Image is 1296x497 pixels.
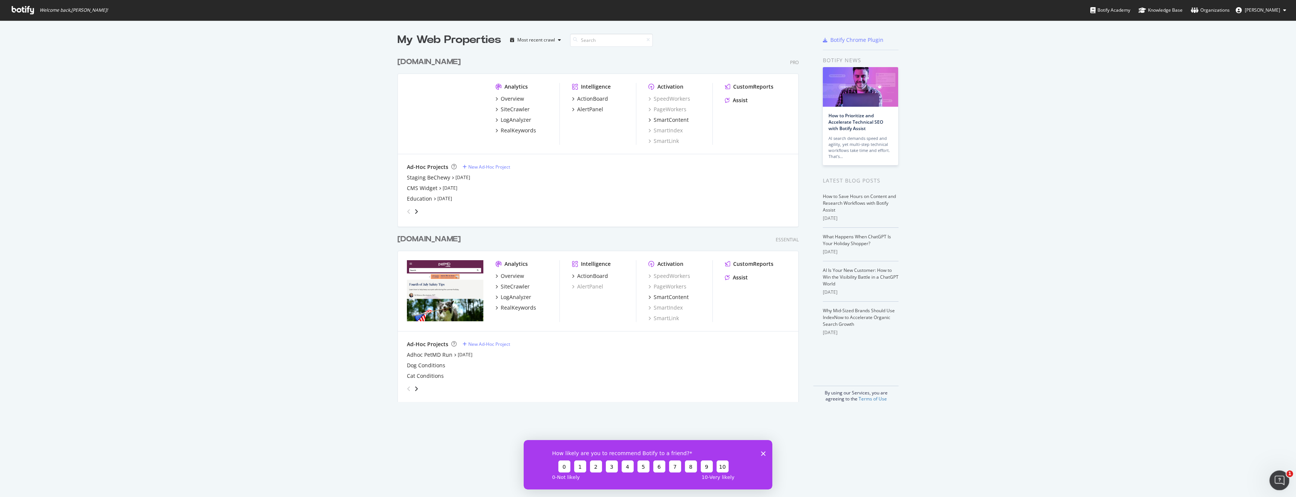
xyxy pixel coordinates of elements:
a: ActionBoard [572,95,608,103]
div: [DATE] [823,289,899,296]
div: [DATE] [823,215,899,222]
div: LogAnalyzer [501,293,531,301]
div: Overview [501,272,524,280]
div: Assist [733,97,748,104]
a: Why Mid-Sized Brands Should Use IndexNow to Accelerate Organic Search Growth [823,307,895,327]
a: New Ad-Hoc Project [463,341,510,347]
a: SmartIndex [648,304,683,311]
div: grid [397,48,805,402]
a: Adhoc PetMD Run [407,351,452,359]
a: AlertPanel [572,106,603,113]
button: [PERSON_NAME] [1230,4,1292,16]
div: [DOMAIN_NAME] [397,234,461,245]
a: How to Prioritize and Accelerate Technical SEO with Botify Assist [828,112,883,132]
span: 1 [1287,471,1293,477]
div: Most recent crawl [517,38,555,42]
a: LogAnalyzer [495,293,531,301]
div: Ad-Hoc Projects [407,163,448,171]
a: RealKeywords [495,304,536,311]
a: SmartLink [648,314,679,322]
div: [DATE] [823,329,899,336]
div: [DATE] [823,249,899,255]
a: SmartContent [648,293,689,301]
div: Botify Academy [1090,6,1130,14]
div: Botify Chrome Plugin [830,36,883,44]
div: New Ad-Hoc Project [468,164,510,170]
a: Staging BeChewy [407,174,450,181]
div: LogAnalyzer [501,116,531,124]
a: SmartContent [648,116,689,124]
div: SiteCrawler [501,106,530,113]
div: Activation [657,83,683,91]
div: ActionBoard [577,272,608,280]
div: Analytics [504,260,528,268]
img: How to Prioritize and Accelerate Technical SEO with Botify Assist [823,67,898,107]
div: Pro [790,59,799,66]
a: What Happens When ChatGPT Is Your Holiday Shopper? [823,233,891,247]
a: CustomReports [725,83,773,91]
a: PageWorkers [648,106,686,113]
div: angle-right [414,208,419,215]
div: SiteCrawler [501,283,530,290]
a: PageWorkers [648,283,686,290]
div: Analytics [504,83,528,91]
a: Botify Chrome Plugin [823,36,883,44]
div: My Web Properties [397,32,501,48]
a: SiteCrawler [495,106,530,113]
a: [DOMAIN_NAME] [397,57,464,67]
button: Most recent crawl [507,34,564,46]
a: SmartLink [648,137,679,145]
div: Assist [733,274,748,281]
iframe: Survey from Botify [524,440,772,489]
a: [DOMAIN_NAME] [397,234,464,245]
a: [DATE] [455,174,470,181]
a: Dog Conditions [407,362,445,369]
a: How to Save Hours on Content and Research Workflows with Botify Assist [823,193,896,213]
div: Essential [776,236,799,243]
div: SpeedWorkers [648,272,690,280]
a: Overview [495,95,524,103]
a: AI Is Your New Customer: How to Win the Visibility Battle in a ChatGPT World [823,267,899,287]
a: SiteCrawler [495,283,530,290]
a: CustomReports [725,260,773,268]
div: AlertPanel [577,106,603,113]
input: Search [570,34,653,47]
div: CustomReports [733,260,773,268]
div: Intelligence [581,260,611,268]
a: SmartIndex [648,127,683,134]
img: www.petmd.com [407,260,483,321]
div: angle-left [404,206,414,218]
div: Education [407,195,432,202]
div: ActionBoard [577,95,608,103]
div: Organizations [1191,6,1230,14]
span: Steve Valenza [1245,7,1280,13]
div: AI search demands speed and agility, yet multi-step technical workflows take time and effort. Tha... [828,135,893,160]
a: AlertPanel [572,283,603,290]
div: Intelligence [581,83,611,91]
div: Botify news [823,56,899,64]
a: [DATE] [458,351,472,358]
a: [DATE] [443,185,457,191]
div: SmartContent [654,116,689,124]
div: Overview [501,95,524,103]
div: Ad-Hoc Projects [407,341,448,348]
div: angle-left [404,383,414,395]
div: RealKeywords [501,304,536,311]
img: www.chewy.com [407,83,483,144]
